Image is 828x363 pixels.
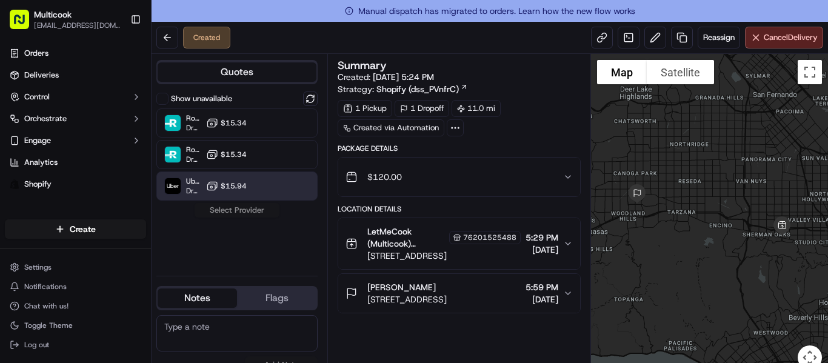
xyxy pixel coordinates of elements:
span: Dropoff ETA - [186,155,201,164]
button: Show street map [597,60,647,84]
button: Show satellite imagery [647,60,714,84]
button: $15.34 [206,148,247,161]
span: Roadie (P2P) [186,145,201,155]
div: Past conversations [12,158,81,167]
img: Roadie Rush (P2P) [165,115,181,131]
a: 📗Knowledge Base [7,266,98,288]
button: LetMeCook (Multicook) [PERSON_NAME]76201525488[STREET_ADDRESS]5:29 PM[DATE] [338,218,580,269]
span: Dropoff ETA - [186,123,201,133]
img: 1736555255976-a54dd68f-1ca7-489b-9aae-adbdc363a1c4 [12,116,34,138]
button: Multicook[EMAIL_ADDRESS][DOMAIN_NAME] [5,5,125,34]
span: Notifications [24,282,67,291]
button: See all [188,155,221,170]
span: Engage [24,135,51,146]
p: Welcome 👋 [12,48,221,68]
button: CancelDelivery [745,27,823,48]
button: [EMAIL_ADDRESS][DOMAIN_NAME] [34,21,121,30]
span: • [132,221,136,230]
span: 5:29 PM [526,231,558,244]
span: • [132,188,136,198]
div: 11.0 mi [452,100,501,117]
div: Favorites [5,204,146,223]
span: Wisdom [PERSON_NAME] [38,188,129,198]
span: Analytics [24,157,58,168]
img: 1736555255976-a54dd68f-1ca7-489b-9aae-adbdc363a1c4 [24,188,34,198]
span: $15.34 [221,150,247,159]
a: Shopify [5,175,146,194]
button: $15.94 [206,180,247,192]
span: 5:59 PM [526,281,558,293]
img: Roadie (P2P) [165,147,181,162]
span: Dropoff ETA 1 hour [186,186,201,196]
div: Location Details [338,204,581,214]
span: LetMeCook (Multicook) [PERSON_NAME] [367,225,447,250]
button: $15.34 [206,117,247,129]
a: Deliveries [5,65,146,85]
a: Analytics [5,153,146,172]
button: Notes [158,288,237,308]
button: [PERSON_NAME][STREET_ADDRESS]5:59 PM[DATE] [338,274,580,313]
a: Orders [5,44,146,63]
button: Control [5,87,146,107]
h3: Summary [338,60,387,71]
span: [STREET_ADDRESS] [367,293,447,305]
span: $15.94 [221,181,247,191]
button: Start new chat [206,119,221,134]
span: $120.00 [367,171,402,183]
span: Reassign [703,32,735,43]
img: 1736555255976-a54dd68f-1ca7-489b-9aae-adbdc363a1c4 [24,221,34,231]
div: Strategy: [338,83,468,95]
button: $120.00 [338,158,580,196]
button: Log out [5,336,146,353]
img: 4281594248423_2fcf9dad9f2a874258b8_72.png [25,116,47,138]
button: Multicook [34,8,72,21]
span: Shopify (dss_PVnfrC) [376,83,459,95]
span: Shopify [24,179,52,190]
div: 1 Dropoff [395,100,449,117]
button: Settings [5,259,146,276]
span: Pylon [121,273,147,282]
span: Log out [24,340,49,350]
button: Orchestrate [5,109,146,128]
span: Wisdom [PERSON_NAME] [38,221,129,230]
input: Got a question? Start typing here... [32,78,218,91]
span: Orders [24,48,48,59]
span: Settings [24,262,52,272]
img: Wisdom Oko [12,176,32,200]
button: Chat with us! [5,298,146,315]
img: Wisdom Oko [12,209,32,233]
div: Start new chat [55,116,199,128]
span: Manual dispatch has migrated to orders. Learn how the new flow works [345,5,635,17]
span: $15.34 [221,118,247,128]
span: Uber [186,176,201,186]
span: Deliveries [24,70,59,81]
a: 💻API Documentation [98,266,199,288]
a: Shopify (dss_PVnfrC) [376,83,468,95]
button: Create [5,219,146,239]
img: Nash [12,12,36,36]
span: Cancel Delivery [764,32,818,43]
button: Reassign [698,27,740,48]
span: 76201525488 [463,233,516,242]
span: [DATE] [138,188,163,198]
div: Package Details [338,144,581,153]
a: Created via Automation [338,119,444,136]
button: Engage [5,131,146,150]
span: [DATE] 5:24 PM [373,72,434,82]
img: Uber [165,178,181,194]
button: Notifications [5,278,146,295]
span: Toggle Theme [24,321,73,330]
div: We're available if you need us! [55,128,167,138]
label: Show unavailable [171,93,232,104]
button: Quotes [158,62,316,82]
span: Created: [338,71,434,83]
span: Create [70,223,96,235]
span: Roadie Rush (P2P) [186,113,201,123]
span: [PERSON_NAME] [367,281,436,293]
button: Flags [237,288,316,308]
span: Control [24,92,50,102]
span: Chat with us! [24,301,68,311]
button: Toggle fullscreen view [798,60,822,84]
